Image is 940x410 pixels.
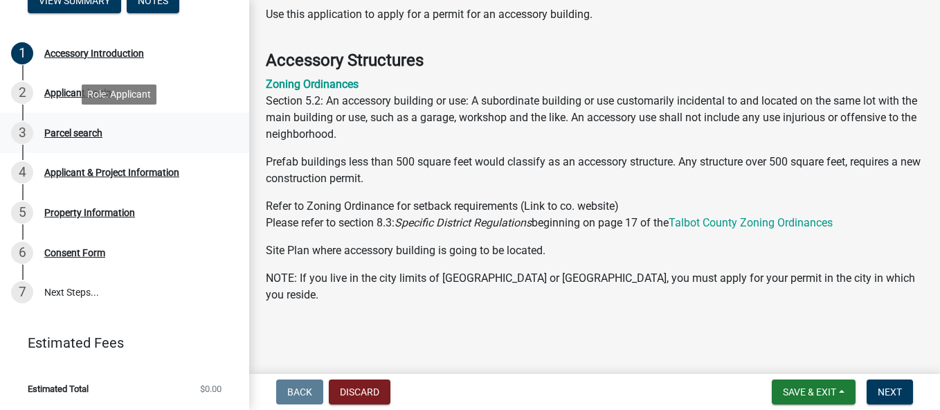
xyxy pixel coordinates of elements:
[44,128,102,138] div: Parcel search
[266,6,593,23] p: Use this application to apply for a permit for an accessory building.
[44,48,144,58] div: Accessory Introduction
[266,78,359,91] a: Zoning Ordinances
[11,122,33,144] div: 3
[266,270,923,320] p: NOTE: If you live in the city limits of [GEOGRAPHIC_DATA] or [GEOGRAPHIC_DATA], you must apply fo...
[11,161,33,184] div: 4
[669,216,833,229] a: Talbot County Zoning Ordinances
[11,329,227,357] a: Estimated Fees
[395,216,532,229] i: Specific District Regulations
[266,51,424,70] strong: Accessory Structures
[44,208,135,217] div: Property Information
[266,242,923,259] p: Site Plan where accessory building is going to be located.
[11,42,33,64] div: 1
[11,202,33,224] div: 5
[44,88,111,98] div: Applicant Login
[44,248,105,258] div: Consent Form
[266,76,923,143] p: Section 5.2: An accessory building or use: A subordinate building or use customarily incidental t...
[44,168,179,177] div: Applicant & Project Information
[11,242,33,264] div: 6
[772,380,856,404] button: Save & Exit
[783,386,836,398] span: Save & Exit
[266,198,923,231] p: Refer to Zoning Ordinance for setback requirements (Link to co. website) Please refer to section ...
[82,84,156,105] div: Role: Applicant
[266,154,923,187] p: Prefab buildings less than 500 square feet would classify as an accessory structure. Any structur...
[200,384,222,393] span: $0.00
[276,380,323,404] button: Back
[287,386,312,398] span: Back
[329,380,390,404] button: Discard
[878,386,902,398] span: Next
[28,384,89,393] span: Estimated Total
[11,82,33,104] div: 2
[867,380,913,404] button: Next
[11,281,33,303] div: 7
